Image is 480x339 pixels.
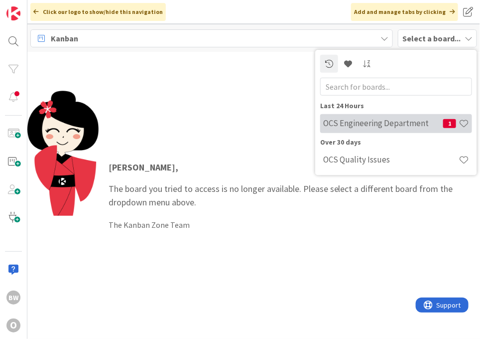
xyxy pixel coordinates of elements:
h4: OCS Engineering Department [323,118,443,128]
span: Kanban [51,32,78,44]
div: The Kanban Zone Team [109,219,470,231]
input: Search for boards... [320,77,472,95]
div: Add and manage tabs by clicking [351,3,458,21]
strong: [PERSON_NAME] , [109,162,178,173]
div: BW [6,291,20,305]
div: O [6,319,20,333]
span: Support [21,1,45,13]
img: Visit kanbanzone.com [6,6,20,20]
div: Last 24 Hours [320,100,472,111]
div: Click our logo to show/hide this navigation [30,3,166,21]
div: Over 30 days [320,137,472,147]
p: The board you tried to access is no longer available. Please select a different board from the dr... [109,161,470,209]
h4: OCS Quality Issues [323,155,459,165]
b: Select a board... [402,33,461,43]
span: 1 [443,119,456,128]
